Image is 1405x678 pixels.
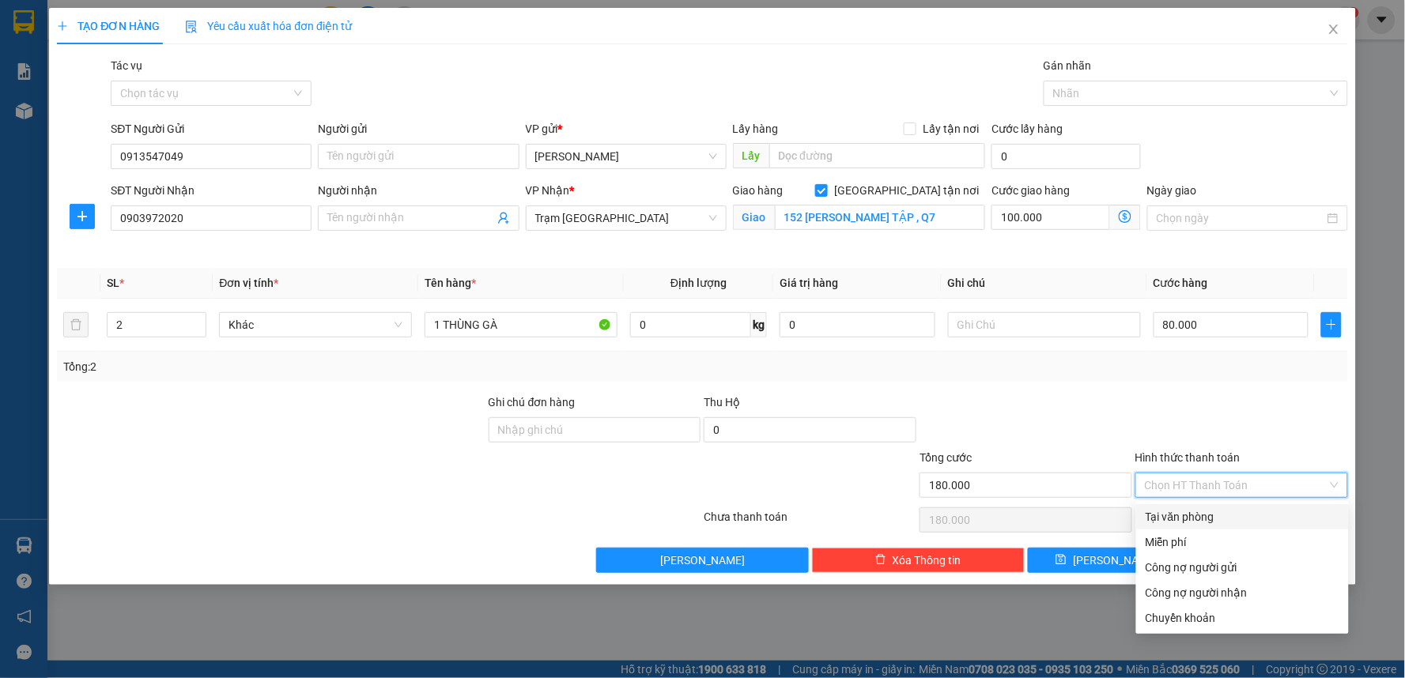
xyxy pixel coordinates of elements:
span: Tên hàng [425,277,476,289]
input: 0 [780,312,935,337]
div: Công nợ người nhận [1146,584,1339,601]
input: Ngày giao [1157,209,1324,227]
span: Lấy hàng [733,122,779,135]
div: Tổng: 2 [63,358,542,375]
input: VD: Bàn, Ghế [425,312,618,337]
div: Tại văn phòng [1146,508,1339,525]
span: TẠO ĐƠN HÀNG [57,20,160,32]
span: user-add [497,212,510,224]
span: Yêu cầu xuất hóa đơn điện tử [185,20,352,32]
label: Hình thức thanh toán [1135,451,1241,464]
span: Phan Thiết [535,145,717,168]
span: Xóa Thông tin [893,552,961,569]
span: Lấy [733,143,769,168]
span: kg [751,312,767,337]
label: Ghi chú đơn hàng [489,396,576,409]
button: [PERSON_NAME] [596,548,809,573]
div: SĐT Người Gửi [111,120,312,137]
div: SĐT Người Nhận [111,182,312,199]
input: Ghi chú đơn hàng [489,417,701,443]
span: dollar-circle [1119,210,1131,223]
span: plus [57,21,68,32]
th: Ghi chú [942,268,1147,299]
span: delete [875,554,886,567]
button: delete [63,312,89,337]
input: Cước giao hàng [991,205,1110,230]
span: Giá trị hàng [780,277,838,289]
input: Ghi Chú [948,312,1141,337]
label: Ngày giao [1147,184,1197,197]
span: Đơn vị tính [219,277,278,289]
button: Close [1312,8,1356,52]
div: VP gửi [526,120,727,137]
div: Người nhận [318,182,519,199]
span: Giao [733,205,775,230]
div: Người gửi [318,120,519,137]
span: close [1328,23,1340,36]
button: plus [70,204,95,229]
span: Giao hàng [733,184,784,197]
button: plus [1321,312,1341,337]
span: Trạm Sài Gòn [535,206,717,230]
label: Tác vụ [111,59,142,72]
span: SL [107,277,119,289]
span: Khác [229,313,402,337]
img: icon [185,21,198,33]
span: Thu Hộ [704,396,740,409]
span: Cước hàng [1154,277,1208,289]
div: Cước gửi hàng sẽ được ghi vào công nợ của người gửi [1136,555,1349,580]
span: Tổng cước [920,451,972,464]
label: Cước giao hàng [991,184,1070,197]
div: Chưa thanh toán [702,508,918,536]
span: plus [1322,318,1340,331]
label: Cước lấy hàng [991,122,1063,135]
span: [PERSON_NAME] [660,552,745,569]
button: deleteXóa Thông tin [812,548,1025,573]
span: save [1056,554,1067,567]
span: Lấy tận nơi [916,120,985,137]
span: Định lượng [670,277,727,289]
div: Chuyển khoản [1146,609,1339,627]
input: Giao tận nơi [775,205,986,230]
input: Cước lấy hàng [991,144,1141,169]
input: Dọc đường [769,143,986,168]
div: Cước gửi hàng sẽ được ghi vào công nợ của người nhận [1136,580,1349,605]
label: Gán nhãn [1044,59,1092,72]
span: VP Nhận [526,184,570,197]
span: plus [70,210,94,223]
button: save[PERSON_NAME] [1028,548,1187,573]
div: Miễn phí [1146,533,1339,551]
div: Công nợ người gửi [1146,559,1339,576]
span: [PERSON_NAME] [1073,552,1158,569]
span: [GEOGRAPHIC_DATA] tận nơi [828,182,985,199]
